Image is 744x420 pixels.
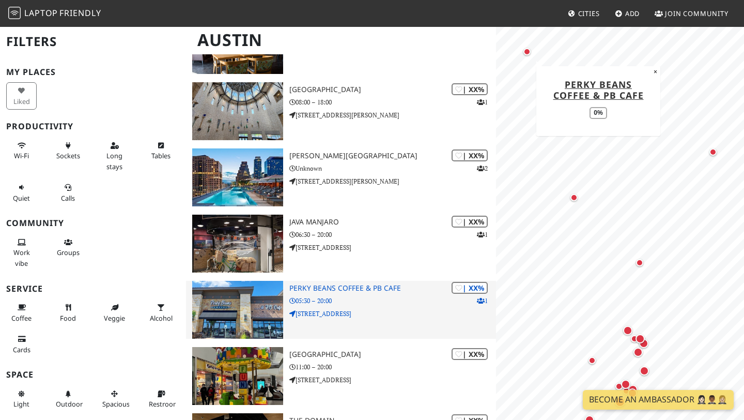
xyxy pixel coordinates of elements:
div: | XX% [452,83,488,95]
p: 1 [477,97,488,107]
p: [STREET_ADDRESS][PERSON_NAME] [289,110,496,120]
button: Restroom [146,385,176,413]
h3: Java Manjaro [289,218,496,227]
span: Spacious [102,399,130,409]
img: LaptopFriendly [8,7,21,19]
span: Cities [578,9,600,18]
span: Natural light [13,399,29,409]
span: Friendly [59,7,101,19]
div: Map marker [521,46,533,58]
a: Cities [564,4,604,23]
a: Lakeline Mall | XX% [GEOGRAPHIC_DATA] 11:00 – 20:00 [STREET_ADDRESS] [186,347,496,405]
span: Outdoor area [56,399,83,409]
div: Map marker [568,191,580,204]
span: Restroom [149,399,179,409]
a: Java Manjaro | XX% 1 Java Manjaro 06:30 – 20:00 [STREET_ADDRESS] [186,215,496,273]
span: Alcohol [150,313,173,323]
button: Outdoor [53,385,83,413]
a: Perky Beans Coffee & PB Cafe | XX% 1 Perky Beans Coffee & PB Cafe 05:30 – 20:00 [STREET_ADDRESS] [186,281,496,339]
a: Austin Convention Center | XX% 1 [GEOGRAPHIC_DATA] 08:00 – 18:00 [STREET_ADDRESS][PERSON_NAME] [186,82,496,140]
p: [STREET_ADDRESS] [289,375,496,385]
h3: Service [6,284,180,294]
button: Close popup [650,66,660,78]
button: Tables [146,137,176,164]
button: Alcohol [146,299,176,326]
img: Austin Marriott Downtown [192,148,283,206]
div: | XX% [452,216,488,228]
p: 06:30 – 20:00 [289,230,496,239]
a: Austin Marriott Downtown | XX% 2 [PERSON_NAME][GEOGRAPHIC_DATA] Unknown [STREET_ADDRESS][PERSON_N... [186,148,496,206]
span: Group tables [57,248,80,257]
div: 0% [590,107,607,119]
div: | XX% [452,149,488,161]
div: Map marker [621,324,634,337]
p: 1 [477,230,488,239]
img: Perky Beans Coffee & PB Cafe [192,281,283,339]
p: 1 [477,296,488,306]
span: Stable Wi-Fi [14,151,29,160]
button: Wi-Fi [6,137,37,164]
h3: Perky Beans Coffee & PB Cafe [289,284,496,293]
button: Calls [53,179,83,206]
a: Join Community [650,4,733,23]
button: Work vibe [6,234,37,272]
h3: [PERSON_NAME][GEOGRAPHIC_DATA] [289,152,496,160]
span: Veggie [104,313,125,323]
button: Long stays [99,137,130,175]
h2: Filters [6,26,180,57]
a: LaptopFriendly LaptopFriendly [8,5,101,23]
button: Coffee [6,299,37,326]
p: Unknown [289,163,496,173]
p: 11:00 – 20:00 [289,362,496,372]
button: Cards [6,331,37,358]
h3: Productivity [6,122,180,131]
button: Food [53,299,83,326]
button: Sockets [53,137,83,164]
button: Quiet [6,179,37,206]
h3: Community [6,218,180,228]
button: Veggie [99,299,130,326]
h1: Austin [189,26,494,54]
div: | XX% [452,348,488,360]
span: People working [13,248,30,267]
h3: [GEOGRAPHIC_DATA] [289,350,496,359]
img: Java Manjaro [192,215,283,273]
div: Map marker [633,257,646,269]
p: 2 [477,163,488,173]
span: Long stays [106,151,122,171]
span: Video/audio calls [61,193,75,203]
button: Groups [53,234,83,261]
span: Coffee [11,313,32,323]
span: Work-friendly tables [151,151,171,160]
span: Join Community [665,9,729,18]
div: | XX% [452,282,488,294]
span: Credit cards [13,345,30,354]
p: [STREET_ADDRESS] [289,309,496,319]
a: Add [611,4,644,23]
img: Lakeline Mall [192,347,283,405]
p: [STREET_ADDRESS] [289,243,496,252]
h3: My Places [6,67,180,77]
span: Quiet [13,193,30,203]
div: Map marker [707,146,719,158]
span: Food [60,313,76,323]
span: Add [625,9,640,18]
h3: Space [6,370,180,380]
button: Light [6,385,37,413]
img: Austin Convention Center [192,82,283,140]
p: 08:00 – 18:00 [289,97,496,107]
span: Laptop [24,7,58,19]
a: Perky Beans Coffee & PB Cafe [553,78,644,101]
p: 05:30 – 20:00 [289,296,496,306]
h3: [GEOGRAPHIC_DATA] [289,85,496,94]
button: Spacious [99,385,130,413]
span: Power sockets [56,151,80,160]
p: [STREET_ADDRESS][PERSON_NAME] [289,176,496,186]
